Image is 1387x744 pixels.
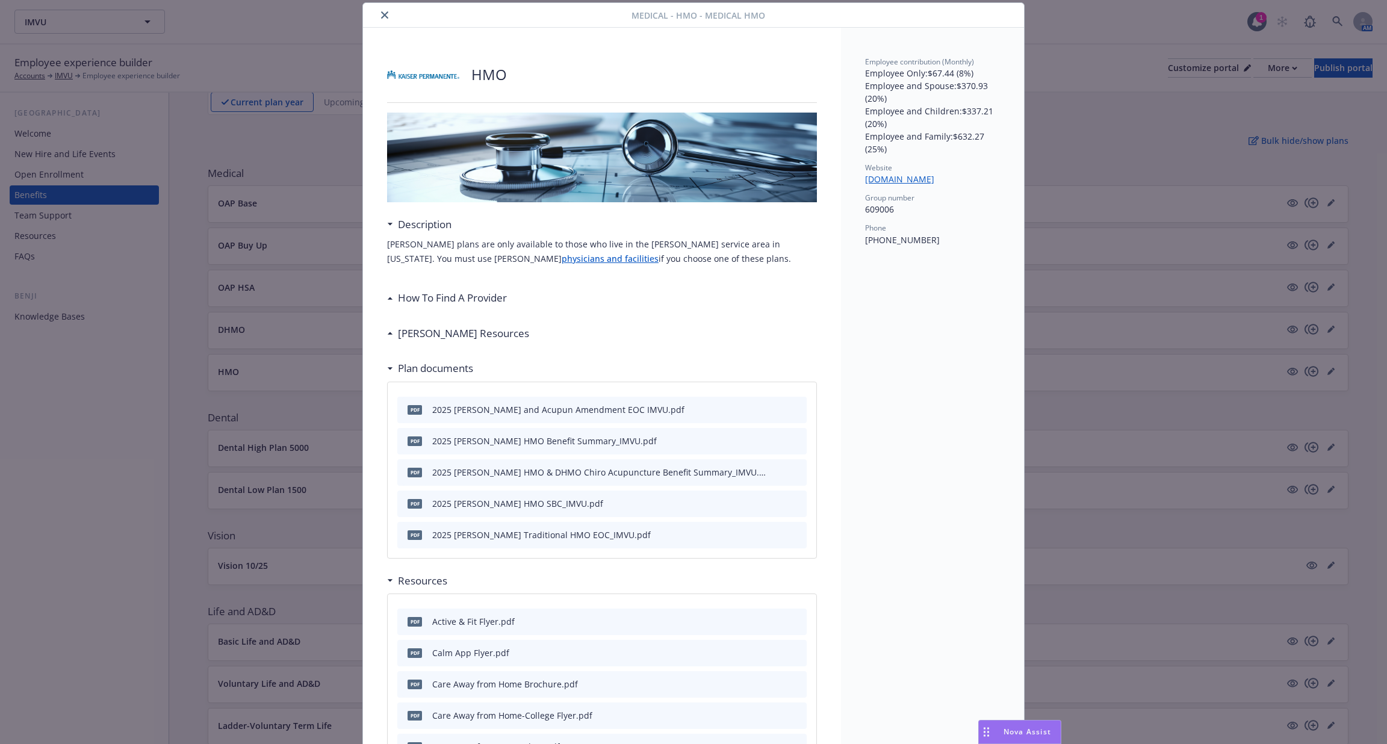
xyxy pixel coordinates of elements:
button: close [377,8,392,22]
span: Phone [865,223,886,233]
p: Employee Only : $67.44 (8%) [865,67,1000,79]
button: download file [772,678,781,690]
p: [PHONE_NUMBER] [865,234,1000,246]
div: Care Away from Home-College Flyer.pdf [432,709,592,722]
img: banner [387,113,817,202]
div: 2025 [PERSON_NAME] HMO SBC_IMVU.pdf [432,497,603,510]
button: download file [772,497,781,510]
button: download file [772,529,781,541]
p: Employee and Spouse : $370.93 (20%) [865,79,1000,105]
span: pdf [408,617,422,626]
div: Drag to move [979,721,994,743]
h3: Description [398,217,451,232]
div: 2025 [PERSON_NAME] and Acupun Amendment EOC IMVU.pdf [432,403,684,416]
p: 609006 [865,203,1000,215]
button: preview file [791,678,802,690]
button: download file [772,646,781,659]
div: 2025 [PERSON_NAME] Traditional HMO EOC_IMVU.pdf [432,529,651,541]
p: Employee and Family : $632.27 (25%) [865,130,1000,155]
a: [DOMAIN_NAME] [865,173,944,185]
span: Employee contribution (Monthly) [865,57,974,67]
img: Kaiser Permanente Insurance Company [387,57,459,93]
a: physicians and facilities [562,253,659,264]
div: Description [387,217,451,232]
button: preview file [791,466,802,479]
div: [PERSON_NAME] Resources [387,326,529,341]
button: preview file [791,615,802,628]
button: preview file [791,435,802,447]
button: Nova Assist [978,720,1061,744]
button: download file [772,466,781,479]
span: pdf [408,436,422,445]
button: download file [772,435,781,447]
span: pdf [408,405,422,414]
p: Employee and Children : $337.21 (20%) [865,105,1000,130]
p: [PERSON_NAME] plans are only available to those who live in the [PERSON_NAME] service area in [US... [387,237,817,266]
div: 2025 [PERSON_NAME] HMO Benefit Summary_IMVU.pdf [432,435,657,447]
button: preview file [791,646,802,659]
button: preview file [791,709,802,722]
span: pdf [408,530,422,539]
h3: Resources [398,573,447,589]
span: pdf [408,711,422,720]
button: download file [772,615,781,628]
button: preview file [791,497,802,510]
div: Resources [387,573,447,589]
span: Nova Assist [1004,727,1051,737]
p: HMO [471,64,507,85]
span: pdf [408,648,422,657]
span: Medical - HMO - Medical HMO [631,9,765,22]
button: preview file [791,403,802,416]
div: How To Find A Provider [387,290,507,306]
div: Calm App Flyer.pdf [432,646,509,659]
span: pdf [408,499,422,508]
button: preview file [791,529,802,541]
span: Website [865,163,892,173]
button: download file [772,709,781,722]
div: Care Away from Home Brochure.pdf [432,678,578,690]
h3: How To Find A Provider [398,290,507,306]
h3: [PERSON_NAME] Resources [398,326,529,341]
span: Group number [865,193,914,203]
div: 2025 [PERSON_NAME] HMO & DHMO Chiro Acupuncture Benefit Summary_IMVU.pdf [432,466,767,479]
h3: Plan documents [398,361,473,376]
span: pdf [408,468,422,477]
div: Plan documents [387,361,473,376]
button: download file [772,403,781,416]
span: pdf [408,680,422,689]
div: Active & Fit Flyer.pdf [432,615,515,628]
